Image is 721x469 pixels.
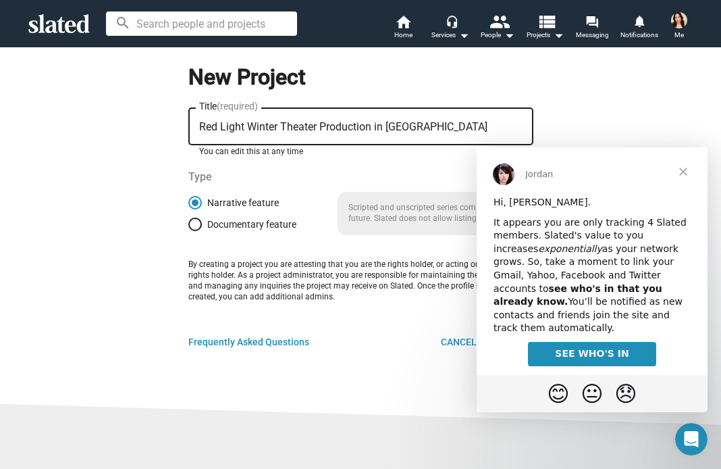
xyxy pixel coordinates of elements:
[616,14,663,43] a: Notifications
[568,14,616,43] a: Messaging
[379,14,427,43] a: Home
[620,27,658,43] span: Notifications
[446,15,458,27] mat-icon: headset_mic
[188,260,533,303] p: By creating a project you are attesting that you are the rights holder, or acting on behalf of th...
[501,27,517,43] mat-icon: arrow_drop_down
[671,12,687,28] img: Helena Orts
[188,63,533,92] h1: New Project
[537,11,556,31] mat-icon: view_list
[489,11,509,31] mat-icon: people
[585,15,598,28] mat-icon: forum
[431,27,469,43] div: Services
[427,14,474,43] button: Services
[338,192,533,235] p: Scripted and unscripted series coming in the future. Slated does not allow listings for shorts.
[550,27,566,43] mat-icon: arrow_drop_down
[474,14,521,43] button: People
[441,330,477,354] span: Cancel
[199,147,303,157] mat-hint: You can edit this at any time
[456,27,472,43] mat-icon: arrow_drop_down
[633,14,645,27] mat-icon: notifications
[663,9,695,45] button: Helena OrtsMe
[576,27,609,43] span: Messaging
[527,27,564,43] span: Projects
[430,330,487,354] a: Cancel
[188,336,309,349] a: Frequently Asked Questions
[477,147,707,412] iframe: Intercom live chat message
[394,27,412,43] span: Home
[202,197,279,208] span: Narrative feature
[674,27,684,43] span: Me
[675,423,707,455] iframe: Intercom live chat
[521,14,568,43] button: Projects
[199,121,523,133] input: Enter your project’s working title
[481,27,514,43] div: People
[395,14,411,30] mat-icon: home
[202,219,296,230] span: Documentary feature
[188,170,533,184] div: Type
[106,11,297,36] input: Search people and projects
